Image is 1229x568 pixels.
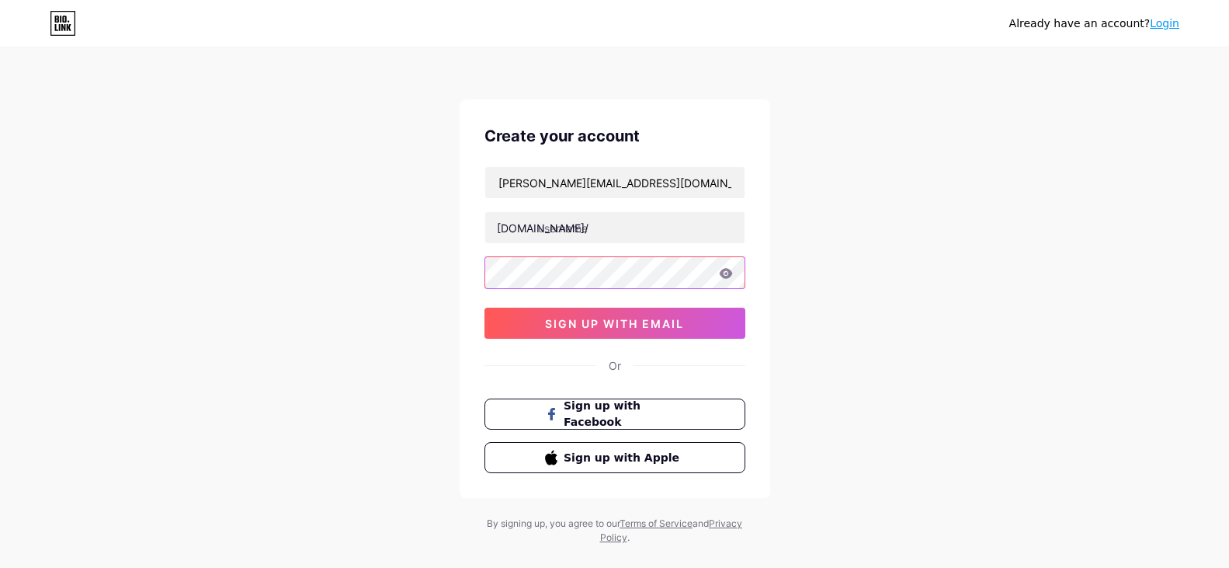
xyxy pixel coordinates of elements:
[484,399,745,430] button: Sign up with Facebook
[497,220,588,236] div: [DOMAIN_NAME]/
[564,450,684,466] span: Sign up with Apple
[484,124,745,148] div: Create your account
[564,398,684,430] span: Sign up with Facebook
[1009,16,1179,32] div: Already have an account?
[1150,17,1179,30] a: Login
[620,517,693,529] a: Terms of Service
[484,442,745,473] button: Sign up with Apple
[545,317,684,330] span: sign up with email
[483,517,747,545] div: By signing up, you agree to our and .
[484,308,745,339] button: sign up with email
[485,212,745,243] input: username
[485,167,745,198] input: Email
[609,357,621,374] div: Or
